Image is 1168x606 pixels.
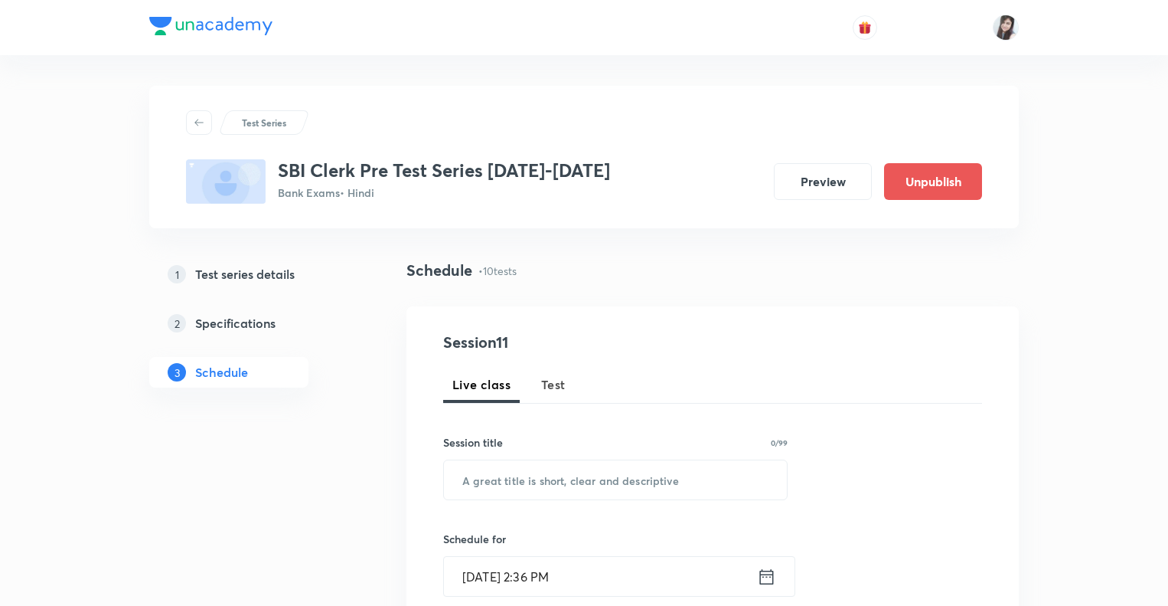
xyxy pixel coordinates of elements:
[168,314,186,332] p: 2
[853,15,877,40] button: avatar
[242,116,286,129] p: Test Series
[149,308,357,339] a: 2Specifications
[168,363,186,382] p: 3
[884,163,982,200] button: Unpublish
[443,531,788,547] h6: Schedule for
[149,17,272,39] a: Company Logo
[168,265,186,283] p: 1
[195,363,248,382] h5: Schedule
[858,21,872,34] img: avatar
[478,263,517,279] p: • 10 tests
[195,265,295,283] h5: Test series details
[278,159,610,182] h3: SBI Clerk Pre Test Series [DATE]-[DATE]
[186,159,266,204] img: fallback-thumbnail.png
[771,439,788,447] p: 0/99
[774,163,872,200] button: Preview
[443,331,723,354] h4: Session 11
[278,185,610,201] p: Bank Exams • Hindi
[993,15,1019,41] img: Manjeet Kaur
[149,259,357,290] a: 1Test series details
[195,314,276,332] h5: Specifications
[452,375,511,394] span: Live class
[541,375,566,394] span: Test
[444,460,787,500] input: A great title is short, clear and descriptive
[149,17,272,35] img: Company Logo
[443,434,503,450] h6: Session title
[406,259,472,282] h4: Schedule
